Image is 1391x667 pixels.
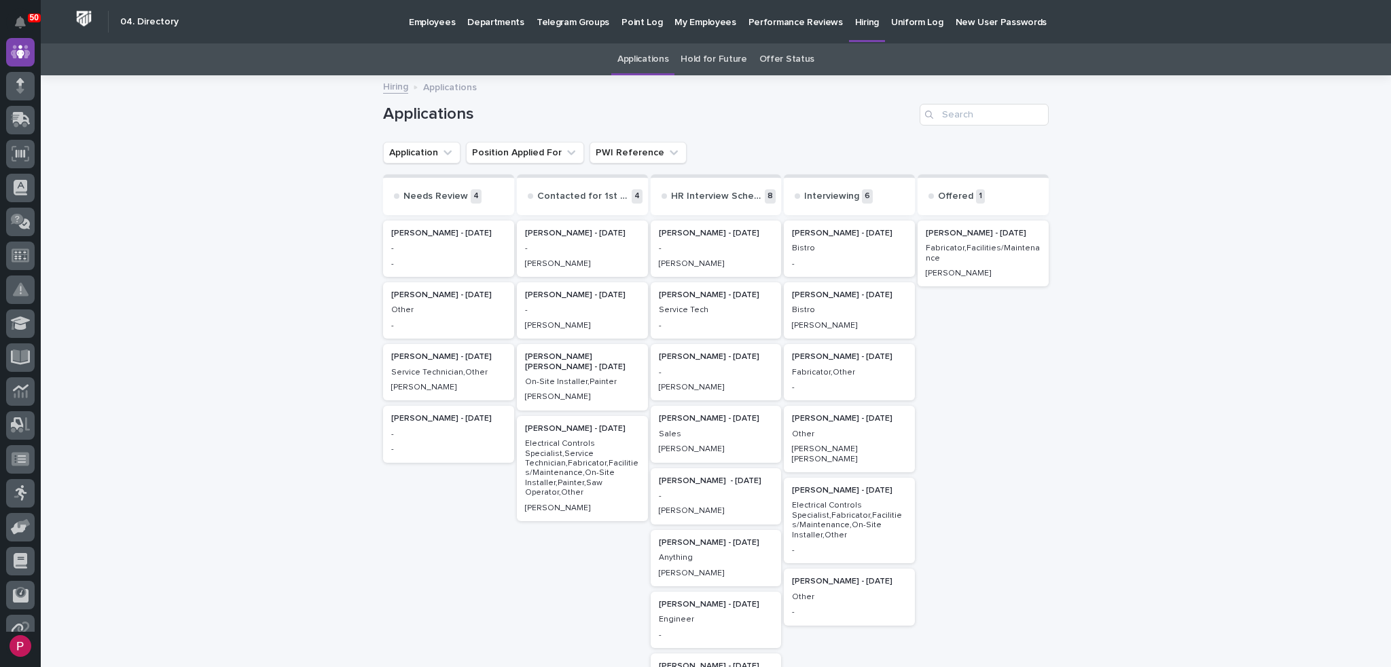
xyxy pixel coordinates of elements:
[391,383,506,392] p: [PERSON_NAME]
[792,383,907,392] p: -
[792,352,907,362] p: [PERSON_NAME] - [DATE]
[651,344,782,400] div: [PERSON_NAME] - [DATE]-[PERSON_NAME]
[517,221,648,277] a: [PERSON_NAME] - [DATE]-[PERSON_NAME]
[659,383,774,392] p: [PERSON_NAME]
[659,414,774,423] p: [PERSON_NAME] - [DATE]
[391,444,506,454] p: -
[517,416,648,521] div: [PERSON_NAME] - [DATE]Electrical Controls Specialist,Service Technician,Fabricator,Facilities/Mai...
[792,321,907,330] p: [PERSON_NAME]
[383,282,514,339] a: [PERSON_NAME] - [DATE]Other-
[659,538,774,548] p: [PERSON_NAME] - [DATE]
[792,259,907,269] p: -
[391,430,506,439] p: -
[659,305,774,315] p: Service Tech
[804,191,859,202] p: Interviewing
[651,468,782,525] a: [PERSON_NAME] - [DATE]-[PERSON_NAME]
[792,430,907,439] p: Other
[525,424,640,434] p: [PERSON_NAME] - [DATE]
[920,104,1049,126] input: Search
[391,290,506,300] p: [PERSON_NAME] - [DATE]
[659,444,774,454] p: [PERSON_NAME]
[525,377,640,387] p: On-Site Installer,Painter
[525,503,640,513] p: [PERSON_NAME]
[792,607,907,617] p: -
[792,414,907,423] p: [PERSON_NAME] - [DATE]
[383,221,514,277] a: [PERSON_NAME] - [DATE]--
[792,486,907,495] p: [PERSON_NAME] - [DATE]
[659,630,774,640] p: -
[466,142,584,164] button: Position Applied For
[17,16,35,38] div: Notifications50
[525,439,640,497] p: Electrical Controls Specialist,Service Technician,Fabricator,Facilities/Maintenance,On-Site Insta...
[784,282,915,339] a: [PERSON_NAME] - [DATE]Bistro[PERSON_NAME]
[617,43,668,75] a: Applications
[120,16,179,28] h2: 04. Directory
[659,430,774,439] p: Sales
[383,78,408,94] a: Hiring
[383,406,514,462] a: [PERSON_NAME] - [DATE]--
[651,592,782,648] a: [PERSON_NAME] - [DATE]Engineer-
[590,142,687,164] button: PWI Reference
[938,191,973,202] p: Offered
[659,352,774,362] p: [PERSON_NAME] - [DATE]
[651,406,782,462] a: [PERSON_NAME] - [DATE]Sales[PERSON_NAME]
[525,392,640,402] p: [PERSON_NAME]
[651,282,782,339] a: [PERSON_NAME] - [DATE]Service Tech-
[391,244,506,253] p: -
[537,191,629,202] p: Contacted for 1st Interview
[659,553,774,563] p: Anything
[792,290,907,300] p: [PERSON_NAME] - [DATE]
[71,6,96,31] img: Workspace Logo
[383,344,514,400] a: [PERSON_NAME] - [DATE]Service Technician,Other[PERSON_NAME]
[659,321,774,330] p: -
[651,221,782,277] a: [PERSON_NAME] - [DATE]-[PERSON_NAME]
[862,189,873,204] p: 6
[525,244,640,253] p: -
[659,259,774,269] p: [PERSON_NAME]
[391,368,506,377] p: Service Technician,Other
[792,546,907,555] p: -
[659,491,774,501] p: -
[784,221,915,277] a: [PERSON_NAME] - [DATE]Bistro-
[792,444,907,464] p: [PERSON_NAME] [PERSON_NAME]
[6,632,35,660] button: users-avatar
[391,305,506,315] p: Other
[659,600,774,609] p: [PERSON_NAME] - [DATE]
[784,569,915,625] a: [PERSON_NAME] - [DATE]Other-
[659,244,774,253] p: -
[391,352,506,362] p: [PERSON_NAME] - [DATE]
[784,478,915,563] a: [PERSON_NAME] - [DATE]Electrical Controls Specialist,Fabricator,Facilities/Maintenance,On-Site In...
[784,406,915,472] a: [PERSON_NAME] - [DATE]Other[PERSON_NAME] [PERSON_NAME]
[391,321,506,330] p: -
[525,290,640,300] p: [PERSON_NAME] - [DATE]
[671,191,763,202] p: HR Interview Scheduled / Complete
[792,501,907,540] p: Electrical Controls Specialist,Fabricator,Facilities/Maintenance,On-Site Installer,Other
[659,615,774,624] p: Engineer
[6,8,35,37] button: Notifications
[792,244,907,253] p: Bistro
[659,569,774,578] p: [PERSON_NAME]
[681,43,746,75] a: Hold for Future
[383,142,460,164] button: Application
[792,229,907,238] p: [PERSON_NAME] - [DATE]
[926,229,1041,238] p: [PERSON_NAME] - [DATE]
[525,305,640,315] p: -
[659,290,774,300] p: [PERSON_NAME] - [DATE]
[383,104,914,124] h1: Applications
[30,13,39,22] p: 50
[759,43,814,75] a: Offer Status
[525,259,640,269] p: [PERSON_NAME]
[517,282,648,339] div: [PERSON_NAME] - [DATE]-[PERSON_NAME]
[659,476,774,486] p: [PERSON_NAME] - [DATE]
[423,79,477,94] p: Applications
[792,305,907,315] p: Bistro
